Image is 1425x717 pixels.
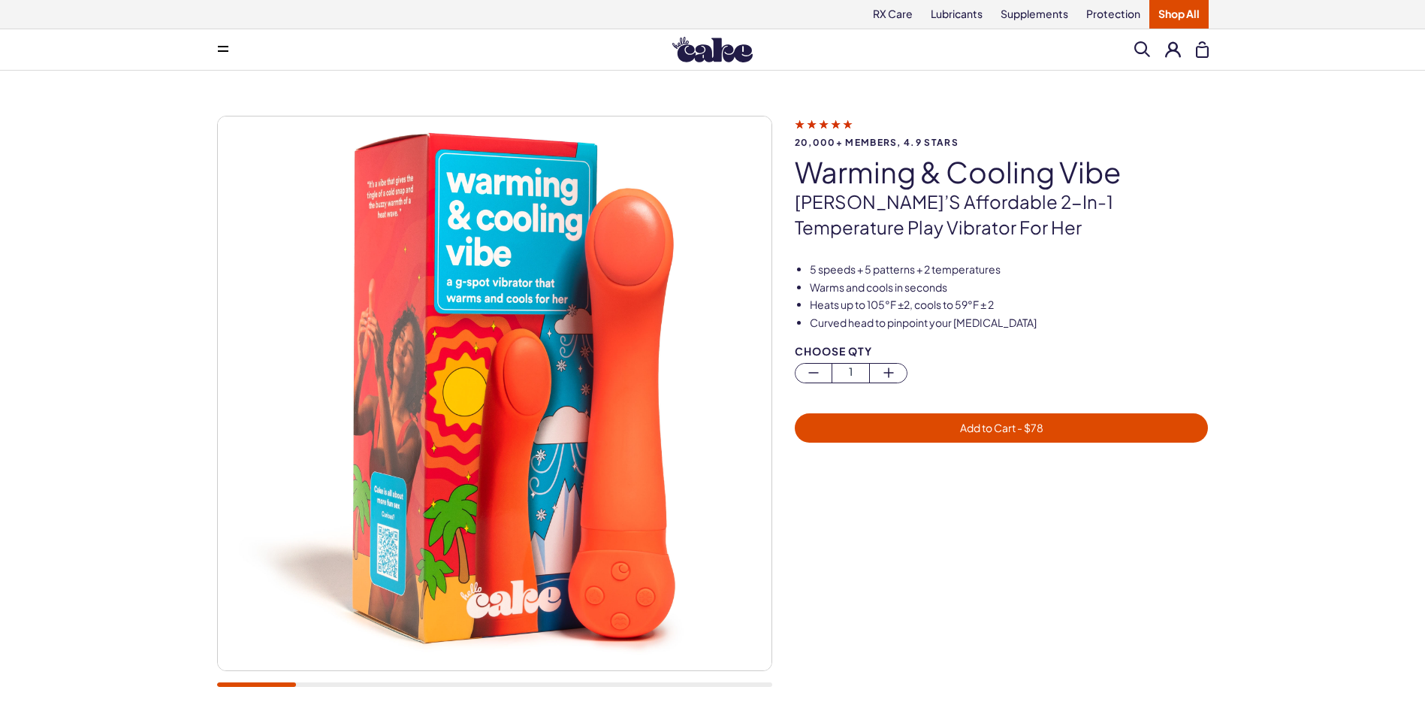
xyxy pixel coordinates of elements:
span: 20,000+ members, 4.9 stars [795,138,1209,147]
span: 1 [832,364,869,381]
span: - $ 78 [1016,421,1043,434]
li: Warms and cools in seconds [810,280,1209,295]
span: Add to Cart [960,421,1043,434]
div: Choose Qty [795,346,1209,357]
li: Curved head to pinpoint your [MEDICAL_DATA] [810,316,1209,331]
li: Heats up to 105°F ±2, cools to 59°F ± 2 [810,298,1209,313]
h1: Warming & Cooling Vibe [795,156,1209,188]
img: Hello Cake [672,37,753,62]
p: [PERSON_NAME]’s affordable 2-in-1 temperature play vibrator for her [795,189,1209,240]
img: Warming & Cooling Vibe [218,116,771,670]
a: 20,000+ members, 4.9 stars [795,117,1209,147]
li: 5 speeds + 5 patterns + 2 temperatures [810,262,1209,277]
button: Add to Cart - $78 [795,413,1209,443]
